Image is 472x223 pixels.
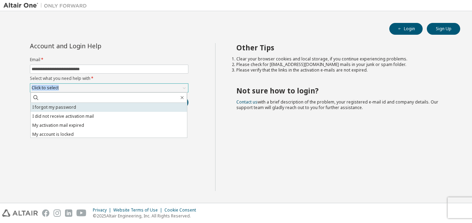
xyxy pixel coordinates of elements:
div: Privacy [93,207,113,213]
img: Altair One [3,2,90,9]
img: facebook.svg [42,209,49,217]
button: Login [389,23,423,35]
img: youtube.svg [76,209,87,217]
span: with a brief description of the problem, your registered e-mail id and company details. Our suppo... [236,99,438,110]
img: altair_logo.svg [2,209,38,217]
img: linkedin.svg [65,209,72,217]
label: Select what you need help with [30,76,188,81]
div: Cookie Consent [164,207,200,213]
li: Please check for [EMAIL_ADDRESS][DOMAIN_NAME] mails in your junk or spam folder. [236,62,448,67]
li: Clear your browser cookies and local storage, if you continue experiencing problems. [236,56,448,62]
div: Click to select [30,84,188,92]
li: I forgot my password [31,103,187,112]
p: © 2025 Altair Engineering, Inc. All Rights Reserved. [93,213,200,219]
button: Sign Up [427,23,460,35]
h2: Not sure how to login? [236,86,448,95]
li: Please verify that the links in the activation e-mails are not expired. [236,67,448,73]
a: Contact us [236,99,258,105]
label: Email [30,57,188,63]
div: Account and Login Help [30,43,157,49]
div: Website Terms of Use [113,207,164,213]
img: instagram.svg [54,209,61,217]
div: Click to select [32,85,59,91]
h2: Other Tips [236,43,448,52]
